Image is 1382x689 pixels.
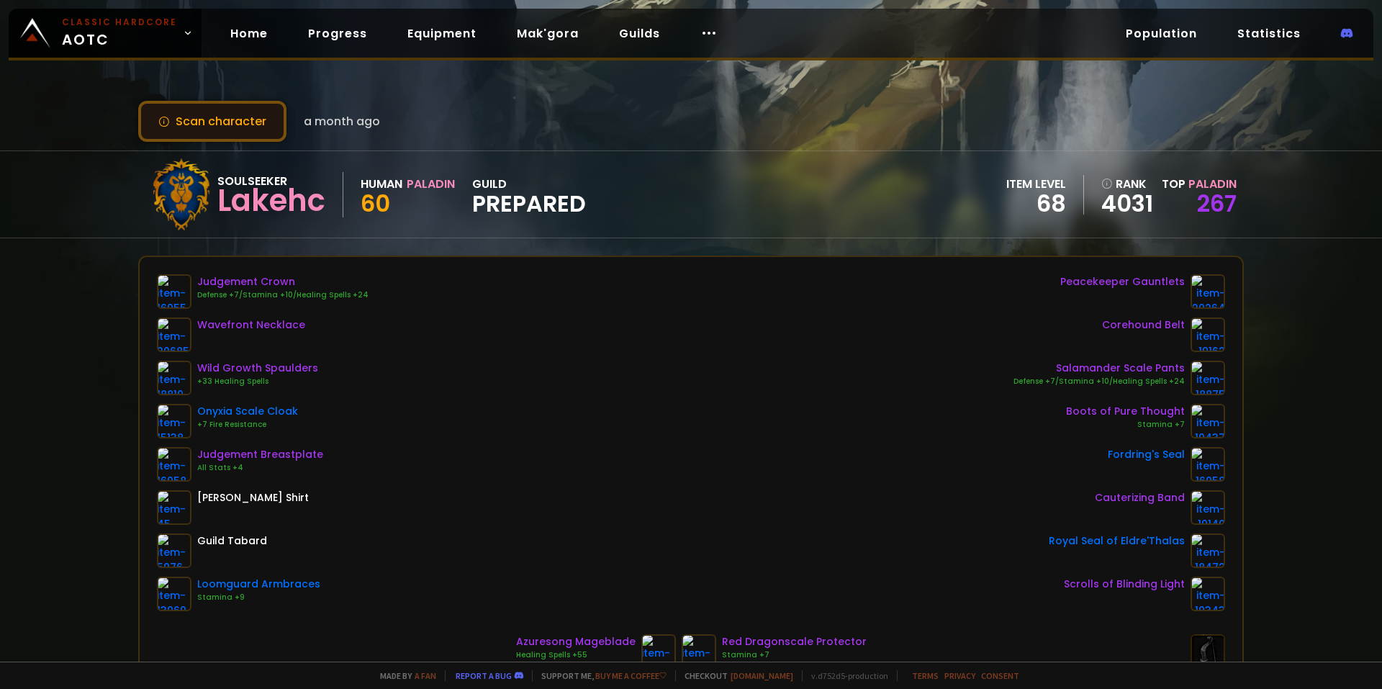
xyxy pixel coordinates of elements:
img: item-19437 [1191,404,1225,438]
div: Peacekeeper Gauntlets [1060,274,1185,289]
a: Population [1114,19,1209,48]
img: item-20685 [157,318,191,352]
span: 60 [361,187,390,220]
a: Terms [912,670,939,681]
div: All Stats +4 [197,462,323,474]
div: Salamander Scale Pants [1013,361,1185,376]
div: Onyxia Scale Cloak [197,404,298,419]
img: item-19343 [1191,577,1225,611]
div: Top [1162,175,1237,193]
span: Support me, [532,670,667,681]
div: Royal Seal of Eldre'Thalas [1049,533,1185,549]
div: Lakehc [217,190,325,212]
div: Stamina +9 [197,592,320,603]
a: Report a bug [456,670,512,681]
div: Defense +7/Stamina +10/Healing Spells +24 [1013,376,1185,387]
div: Wild Growth Spaulders [197,361,318,376]
a: Statistics [1226,19,1312,48]
span: Prepared [472,193,586,215]
div: 68 [1006,193,1066,215]
div: Paladin [407,175,455,193]
a: Equipment [396,19,488,48]
a: a fan [415,670,436,681]
div: Stamina +7 [1066,419,1185,431]
div: Guild Tabard [197,533,267,549]
div: Wavefront Necklace [197,318,305,333]
img: item-18875 [1191,361,1225,395]
img: item-20264 [1191,274,1225,309]
a: Buy me a coffee [595,670,667,681]
img: item-5976 [157,533,191,568]
img: item-16058 [1191,447,1225,482]
span: Checkout [675,670,793,681]
div: Azuresong Mageblade [516,634,636,649]
div: Loomguard Armbraces [197,577,320,592]
a: 4031 [1101,193,1153,215]
div: Judgement Breastplate [197,447,323,462]
div: Human [361,175,402,193]
div: item level [1006,175,1066,193]
div: Cauterizing Band [1095,490,1185,505]
a: Consent [981,670,1019,681]
span: Paladin [1188,176,1237,192]
img: item-45 [157,490,191,525]
div: +7 Fire Resistance [197,419,298,431]
a: Mak'gora [505,19,590,48]
a: Home [219,19,279,48]
img: item-19162 [1191,318,1225,352]
a: [DOMAIN_NAME] [731,670,793,681]
div: Scrolls of Blinding Light [1064,577,1185,592]
div: Judgement Crown [197,274,369,289]
div: guild [472,175,586,215]
div: rank [1101,175,1153,193]
img: item-18810 [157,361,191,395]
div: Soulseeker [217,172,325,190]
img: item-19140 [1191,490,1225,525]
small: Classic Hardcore [62,16,177,29]
span: AOTC [62,16,177,50]
img: item-13969 [157,577,191,611]
img: item-15138 [157,404,191,438]
div: Stamina +7 [722,649,867,661]
div: Corehound Belt [1102,318,1185,333]
a: Guilds [608,19,672,48]
div: Healing Spells +55 [516,649,636,661]
a: Classic HardcoreAOTC [9,9,202,58]
span: a month ago [304,112,380,130]
img: item-19348 [682,634,716,669]
a: 267 [1197,187,1237,220]
img: item-16955 [157,274,191,309]
div: Fordring's Seal [1108,447,1185,462]
span: v. d752d5 - production [802,670,888,681]
a: Privacy [944,670,975,681]
div: Red Dragonscale Protector [722,634,867,649]
div: Boots of Pure Thought [1066,404,1185,419]
div: Defense +7/Stamina +10/Healing Spells +24 [197,289,369,301]
a: Progress [297,19,379,48]
div: +33 Healing Spells [197,376,318,387]
img: item-18472 [1191,533,1225,568]
img: item-17103 [641,634,676,669]
img: item-16958 [157,447,191,482]
div: [PERSON_NAME] Shirt [197,490,309,505]
span: Made by [371,670,436,681]
button: Scan character [138,101,286,142]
